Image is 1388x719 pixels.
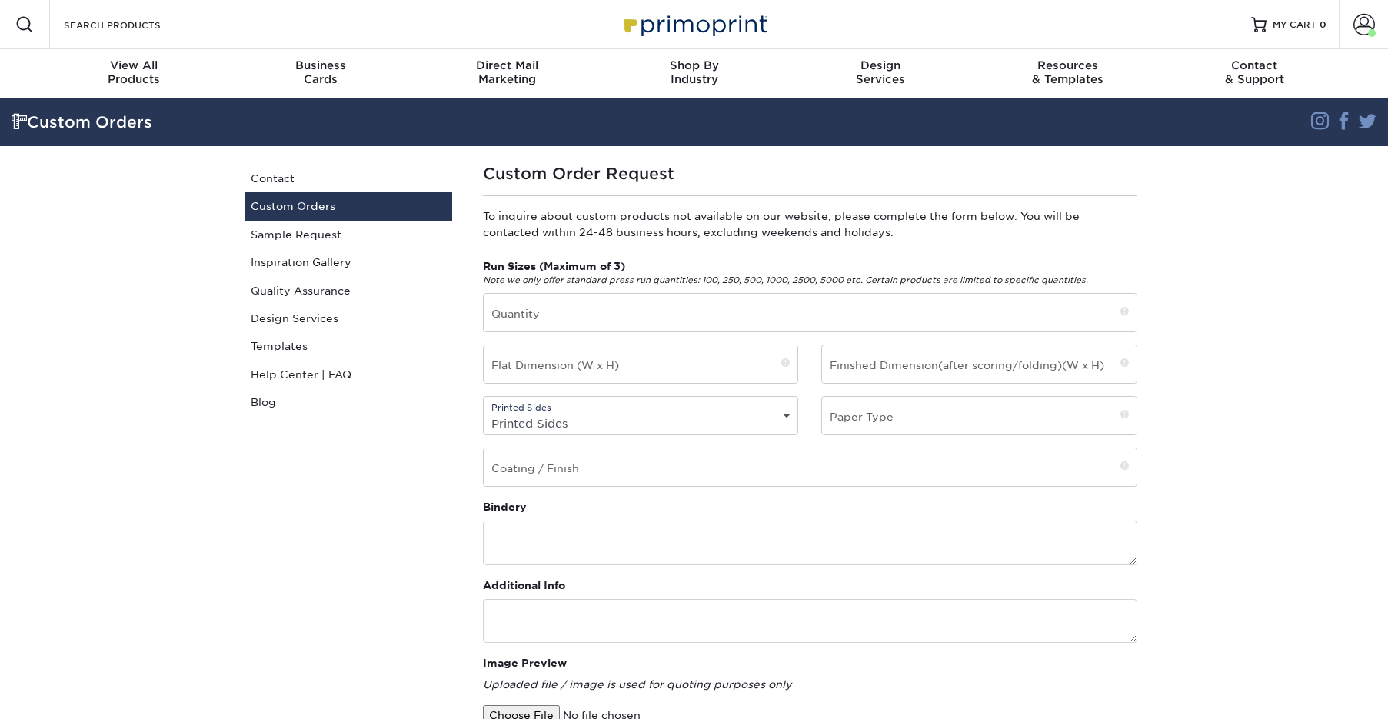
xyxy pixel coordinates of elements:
a: Blog [245,388,452,416]
div: Industry [601,58,787,86]
a: Shop ByIndustry [601,49,787,98]
a: Help Center | FAQ [245,361,452,388]
strong: Additional Info [483,579,565,591]
a: Contact [245,165,452,192]
p: To inquire about custom products not available on our website, please complete the form below. Yo... [483,208,1137,240]
a: Direct MailMarketing [414,49,601,98]
span: MY CART [1273,18,1316,32]
span: Contact [1161,58,1348,72]
em: Uploaded file / image is used for quoting purposes only [483,678,791,691]
span: View All [41,58,228,72]
span: Design [787,58,974,72]
div: Marketing [414,58,601,86]
h1: Custom Order Request [483,165,1137,183]
strong: Image Preview [483,657,567,669]
strong: Run Sizes (Maximum of 3) [483,260,625,272]
a: BusinessCards [227,49,414,98]
strong: Bindery [483,501,527,513]
a: Sample Request [245,221,452,248]
span: Business [227,58,414,72]
a: Design Services [245,305,452,332]
span: 0 [1320,19,1326,30]
a: Resources& Templates [974,49,1161,98]
span: Resources [974,58,1161,72]
a: Quality Assurance [245,277,452,305]
a: Contact& Support [1161,49,1348,98]
a: DesignServices [787,49,974,98]
div: Cards [227,58,414,86]
span: Shop By [601,58,787,72]
em: Note we only offer standard press run quantities: 100, 250, 500, 1000, 2500, 5000 etc. Certain pr... [483,275,1088,285]
a: Inspiration Gallery [245,248,452,276]
div: Services [787,58,974,86]
span: Direct Mail [414,58,601,72]
input: SEARCH PRODUCTS..... [62,15,212,34]
a: View AllProducts [41,49,228,98]
div: & Templates [974,58,1161,86]
a: Custom Orders [245,192,452,220]
div: Products [41,58,228,86]
img: Primoprint [617,8,771,41]
a: Templates [245,332,452,360]
div: & Support [1161,58,1348,86]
